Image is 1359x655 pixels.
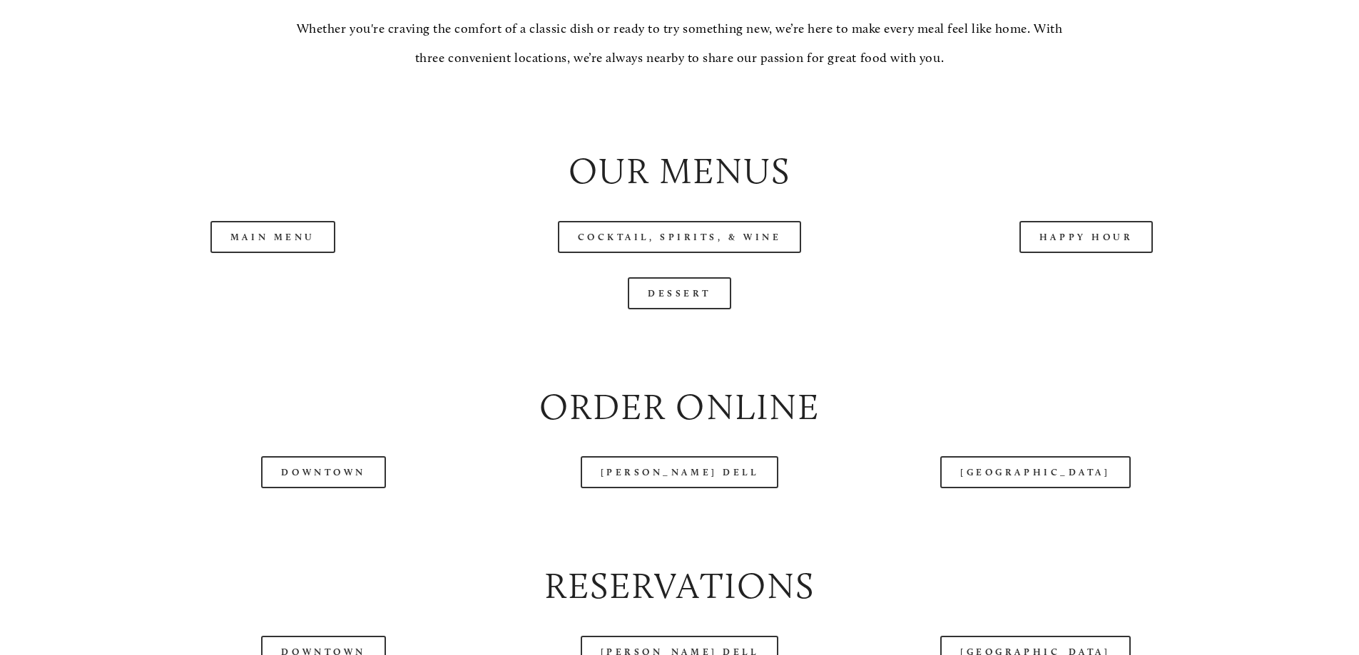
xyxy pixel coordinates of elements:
a: Dessert [628,277,731,309]
a: Happy Hour [1019,221,1154,253]
a: [PERSON_NAME] Dell [581,456,779,488]
h2: Our Menus [81,146,1277,197]
a: [GEOGRAPHIC_DATA] [940,456,1130,488]
h2: Reservations [81,561,1277,612]
h2: Order Online [81,382,1277,433]
a: Cocktail, Spirits, & Wine [558,221,802,253]
a: Main Menu [210,221,335,253]
a: Downtown [261,456,385,488]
